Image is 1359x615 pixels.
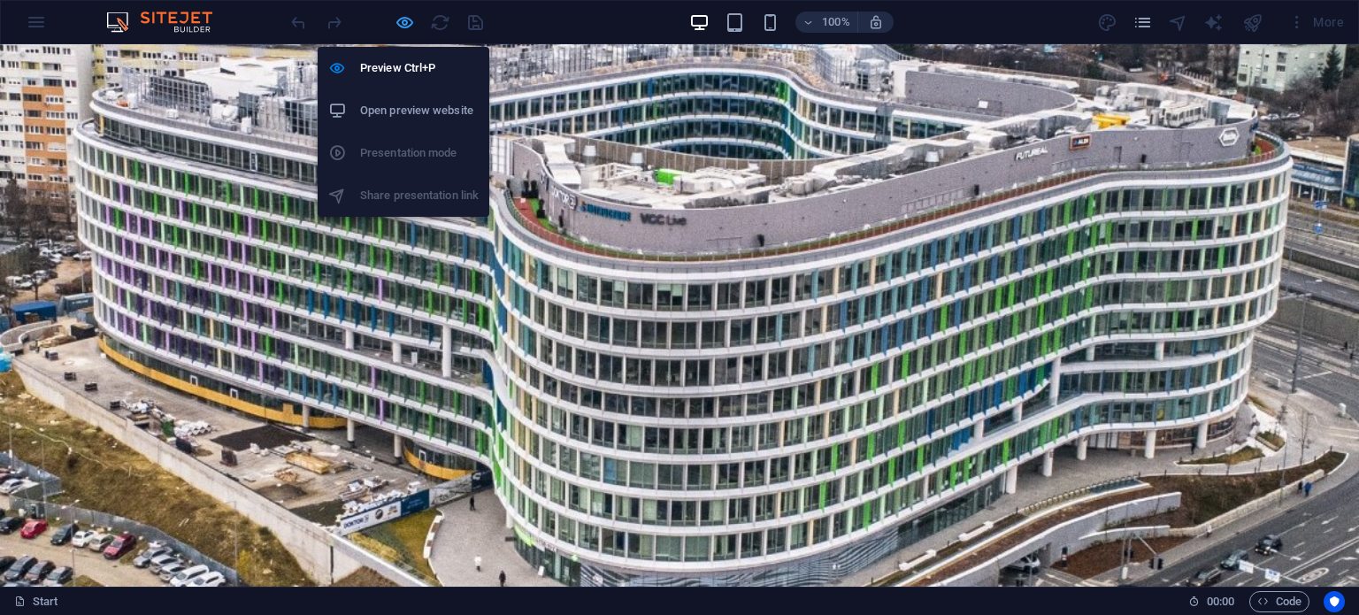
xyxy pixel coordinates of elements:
[822,12,850,33] h6: 100%
[360,100,479,121] h6: Open preview website
[1188,591,1235,612] h6: Session time
[1257,591,1301,612] span: Code
[1132,12,1153,33] i: Pages (Ctrl+Alt+S)
[1324,591,1345,612] button: Usercentrics
[1132,12,1154,33] button: pages
[1219,595,1222,608] span: :
[14,591,58,612] a: Click to cancel selection. Double-click to open Pages
[1249,591,1309,612] button: Code
[102,12,234,33] img: Editor Logo
[868,14,884,30] i: On resize automatically adjust zoom level to fit chosen device.
[795,12,858,33] button: 100%
[1207,591,1234,612] span: 00 00
[360,58,479,79] h6: Preview Ctrl+P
